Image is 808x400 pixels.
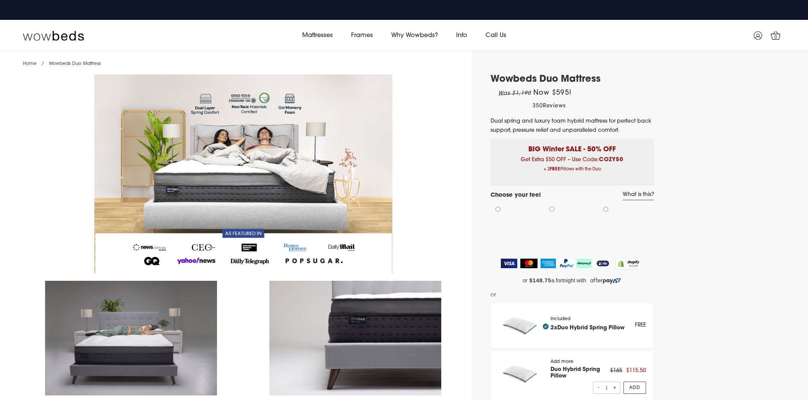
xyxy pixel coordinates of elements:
[523,277,527,284] span: or
[623,382,646,394] a: Add
[491,191,541,200] h4: Choose your feel
[543,324,625,331] h4: 2x
[612,382,617,393] span: +
[595,259,611,268] img: ZipPay Logo
[529,277,551,284] strong: $148.75
[447,25,476,46] a: Info
[496,157,648,174] span: Get Extra $50 OFF – Use Code:
[476,25,515,46] a: Call Us
[501,259,517,268] img: Visa Logo
[623,191,654,200] a: What is this?
[496,165,648,174] span: + 2 Pillows with the Duo
[382,25,447,46] a: Why Wowbeds?
[499,311,543,340] img: pillow_140x.png
[576,259,592,268] img: AfterPay Logo
[766,26,785,45] a: 0
[551,359,610,394] div: Add more
[559,259,573,268] img: PayPal Logo
[533,90,572,97] span: Now $595!
[610,368,622,374] span: $165
[533,103,543,109] span: 350
[543,103,566,109] span: Reviews
[498,91,531,96] em: Was $1,190
[551,277,586,284] span: a fortnight with
[615,258,642,269] img: Shopify secure badge
[23,51,101,71] nav: breadcrumbs
[499,359,543,388] img: pillow_140x.png
[293,25,342,46] a: Mattresses
[491,74,654,85] h1: Wowbeds Duo Mattress
[635,321,646,330] div: FREE
[551,316,625,334] div: Included
[520,259,538,268] img: MasterCard Logo
[599,157,623,163] b: COZY50
[557,325,625,331] a: Duo Hybrid Spring Pillow
[42,62,44,66] span: /
[551,367,600,379] a: Duo Hybrid Spring Pillow
[496,139,648,155] p: BIG Winter SALE - 50% OFF
[550,167,560,172] b: FREE
[491,275,654,287] a: or $148.75 a fortnight with
[596,382,601,393] span: -
[23,62,37,66] a: Home
[23,30,84,41] img: Wow Beds Logo
[342,25,382,46] a: Frames
[626,368,646,374] span: $115.50
[49,62,101,66] span: Wowbeds Duo Mattress
[491,290,496,300] span: or
[772,34,780,41] span: 0
[541,259,556,268] img: American Express Logo
[491,118,651,133] span: Dual spring and luxury foam hybrid mattress for perfect back support, pressure relief and unparal...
